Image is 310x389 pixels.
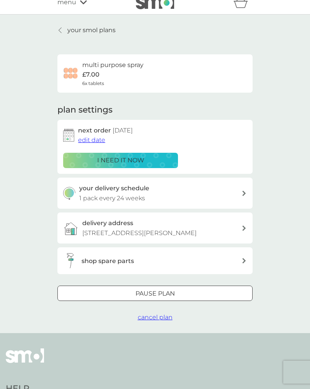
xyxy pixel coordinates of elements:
[82,218,133,228] h3: delivery address
[57,178,253,209] button: your delivery schedule1 pack every 24 weeks
[79,193,145,203] p: 1 pack every 24 weeks
[138,312,173,322] button: cancel plan
[57,104,113,116] h2: plan settings
[82,80,104,87] span: 6x tablets
[97,155,144,165] p: i need it now
[78,136,105,144] span: edit date
[63,66,78,81] img: multi purpose spray
[82,256,134,266] h3: shop spare parts
[57,286,253,301] button: Pause plan
[78,135,105,145] button: edit date
[82,60,144,70] h6: multi purpose spray
[57,212,253,244] a: delivery address[STREET_ADDRESS][PERSON_NAME]
[138,314,173,321] span: cancel plan
[6,348,44,374] img: smol
[57,25,116,35] a: your smol plans
[67,25,116,35] p: your smol plans
[82,70,100,80] p: £7.00
[135,289,175,299] p: Pause plan
[79,183,149,193] h3: your delivery schedule
[82,228,197,238] p: [STREET_ADDRESS][PERSON_NAME]
[57,247,253,274] button: shop spare parts
[113,127,133,134] span: [DATE]
[63,153,178,168] button: i need it now
[78,126,133,136] h2: next order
